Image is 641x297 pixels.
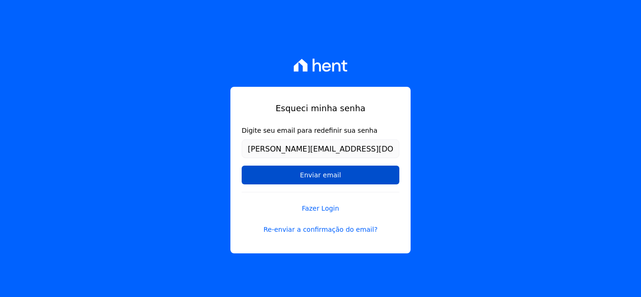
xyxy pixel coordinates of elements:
[242,126,399,136] label: Digite seu email para redefinir sua senha
[242,192,399,213] a: Fazer Login
[242,166,399,184] input: Enviar email
[242,225,399,235] a: Re-enviar a confirmação do email?
[242,139,399,158] input: Email
[242,102,399,114] h1: Esqueci minha senha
